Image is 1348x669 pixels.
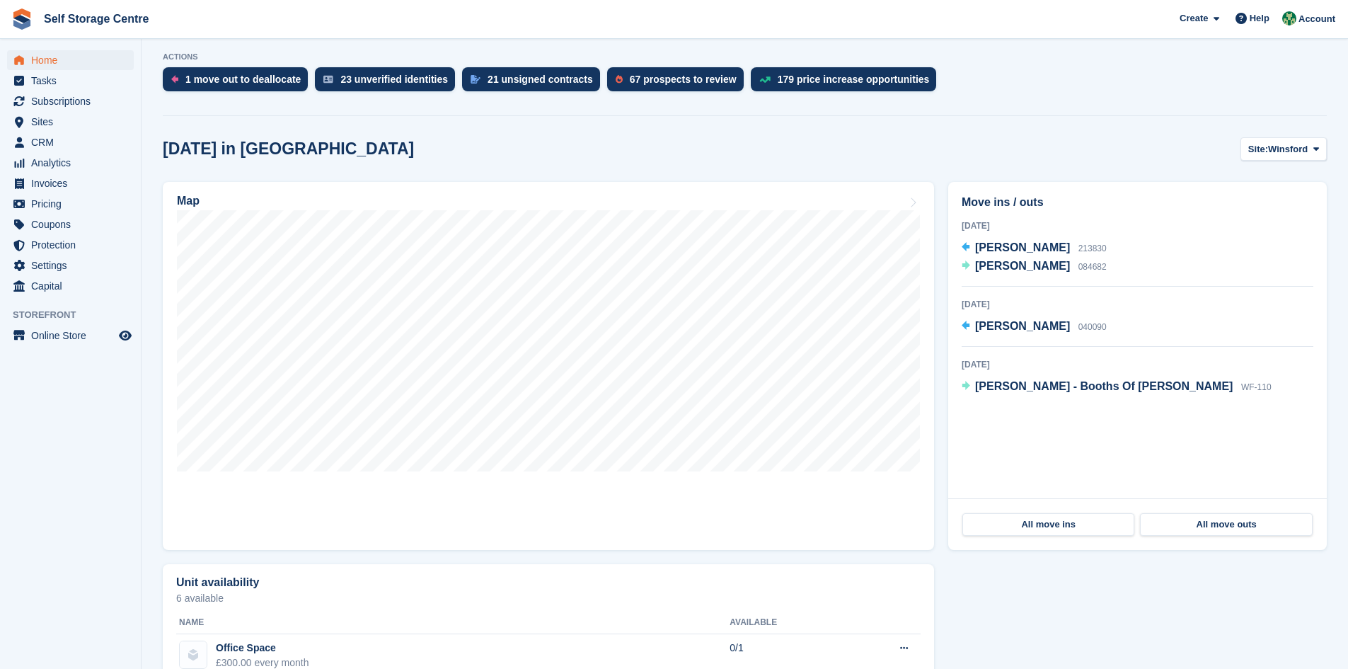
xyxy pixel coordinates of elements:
img: price_increase_opportunities-93ffe204e8149a01c8c9dc8f82e8f89637d9d84a8eef4429ea346261dce0b2c0.svg [759,76,771,83]
div: 23 unverified identities [340,74,448,85]
a: 21 unsigned contracts [462,67,607,98]
p: 6 available [176,593,921,603]
img: move_outs_to_deallocate_icon-f764333ba52eb49d3ac5e1228854f67142a1ed5810a6f6cc68b1a99e826820c5.svg [171,75,178,84]
a: menu [7,132,134,152]
a: Preview store [117,327,134,344]
button: Site: Winsford [1240,137,1327,161]
span: [PERSON_NAME] [975,320,1070,332]
span: Analytics [31,153,116,173]
span: Pricing [31,194,116,214]
img: verify_identity-adf6edd0f0f0b5bbfe63781bf79b02c33cf7c696d77639b501bdc392416b5a36.svg [323,75,333,84]
span: [PERSON_NAME] - Booths Of [PERSON_NAME] [975,380,1233,392]
a: 23 unverified identities [315,67,462,98]
span: Create [1180,11,1208,25]
h2: Unit availability [176,576,259,589]
a: All move ins [962,513,1134,536]
img: blank-unit-type-icon-ffbac7b88ba66c5e286b0e438baccc4b9c83835d4c34f86887a83fc20ec27e7b.svg [180,641,207,668]
a: [PERSON_NAME] - Booths Of [PERSON_NAME] WF-110 [962,378,1272,396]
a: menu [7,215,134,234]
a: menu [7,153,134,173]
a: menu [7,50,134,70]
span: Capital [31,276,116,296]
span: Sites [31,112,116,132]
span: Storefront [13,308,141,322]
a: [PERSON_NAME] 084682 [962,258,1107,276]
span: WF-110 [1241,382,1272,392]
span: Invoices [31,173,116,193]
span: Tasks [31,71,116,91]
a: Map [163,182,934,550]
span: [PERSON_NAME] [975,260,1070,272]
a: [PERSON_NAME] 040090 [962,318,1107,336]
span: 084682 [1078,262,1107,272]
a: menu [7,194,134,214]
a: menu [7,326,134,345]
div: [DATE] [962,219,1313,232]
span: CRM [31,132,116,152]
a: menu [7,173,134,193]
a: [PERSON_NAME] 213830 [962,239,1107,258]
h2: [DATE] in [GEOGRAPHIC_DATA] [163,139,414,159]
span: [PERSON_NAME] [975,241,1070,253]
span: Site: [1248,142,1268,156]
p: ACTIONS [163,52,1327,62]
div: 179 price increase opportunities [778,74,930,85]
div: 21 unsigned contracts [488,74,593,85]
div: 67 prospects to review [630,74,737,85]
span: Subscriptions [31,91,116,111]
div: [DATE] [962,298,1313,311]
span: 213830 [1078,244,1107,253]
span: Home [31,50,116,70]
div: [DATE] [962,358,1313,371]
div: 1 move out to deallocate [185,74,301,85]
a: menu [7,276,134,296]
th: Name [176,612,730,634]
span: 040090 [1078,322,1107,332]
img: prospect-51fa495bee0391a8d652442698ab0144808aea92771e9ea1ae160a38d050c398.svg [616,75,623,84]
span: Online Store [31,326,116,345]
a: menu [7,91,134,111]
h2: Map [177,195,200,207]
a: 179 price increase opportunities [751,67,944,98]
a: 1 move out to deallocate [163,67,315,98]
img: contract_signature_icon-13c848040528278c33f63329250d36e43548de30e8caae1d1a13099fd9432cc5.svg [471,75,480,84]
a: menu [7,256,134,275]
span: Protection [31,235,116,255]
a: Self Storage Centre [38,7,154,30]
span: Help [1250,11,1269,25]
a: menu [7,112,134,132]
img: stora-icon-8386f47178a22dfd0bd8f6a31ec36ba5ce8667c1dd55bd0f319d3a0aa187defe.svg [11,8,33,30]
span: Settings [31,256,116,275]
span: Account [1298,12,1335,26]
span: Winsford [1268,142,1308,156]
a: menu [7,71,134,91]
th: Available [730,612,847,634]
a: 67 prospects to review [607,67,751,98]
a: All move outs [1140,513,1312,536]
a: menu [7,235,134,255]
span: Coupons [31,215,116,234]
h2: Move ins / outs [962,194,1313,211]
div: Office Space [216,641,309,656]
img: Neil Taylor [1282,11,1296,25]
